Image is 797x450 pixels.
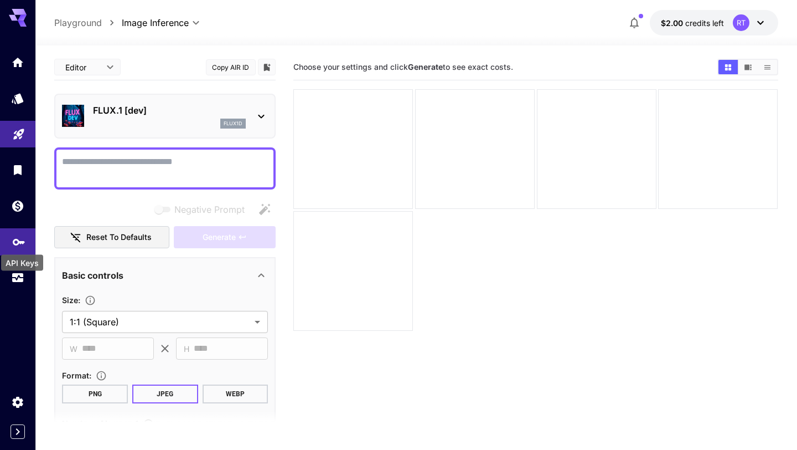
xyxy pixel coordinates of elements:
[62,385,128,403] button: PNG
[11,425,25,439] button: Expand sidebar
[733,14,749,31] div: RT
[54,16,102,29] a: Playground
[661,17,724,29] div: $2.00
[11,163,24,177] div: Library
[11,91,24,105] div: Models
[685,18,724,28] span: credits left
[738,60,758,74] button: Show images in video view
[132,385,198,403] button: JPEG
[174,203,245,216] span: Negative Prompt
[65,62,100,73] span: Editor
[122,16,189,29] span: Image Inference
[54,16,122,29] nav: breadcrumb
[408,62,443,71] b: Generate
[70,342,77,355] span: W
[62,371,91,380] span: Format :
[758,60,777,74] button: Show images in list view
[152,202,253,216] span: Negative prompts are not compatible with the selected model.
[12,124,25,137] div: Playground
[717,59,778,75] div: Show images in grid viewShow images in video viewShow images in list view
[11,395,24,409] div: Settings
[62,295,80,305] span: Size :
[62,99,268,133] div: FLUX.1 [dev]flux1d
[184,342,189,355] span: H
[54,226,169,249] button: Reset to defaults
[80,295,100,306] button: Adjust the dimensions of the generated image by specifying its width and height in pixels, or sel...
[206,59,256,75] button: Copy AIR ID
[224,120,242,127] p: flux1d
[70,315,250,329] span: 1:1 (Square)
[262,60,272,74] button: Add to library
[1,255,43,271] div: API Keys
[11,199,24,213] div: Wallet
[62,269,123,282] p: Basic controls
[12,232,25,246] div: API Keys
[203,385,268,403] button: WEBP
[11,55,24,69] div: Home
[293,62,513,71] span: Choose your settings and click to see exact costs.
[91,370,111,381] button: Choose the file format for the output image.
[650,10,778,35] button: $2.00RT
[718,60,738,74] button: Show images in grid view
[11,271,24,285] div: Usage
[62,262,268,289] div: Basic controls
[93,104,246,117] p: FLUX.1 [dev]
[661,18,685,28] span: $2.00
